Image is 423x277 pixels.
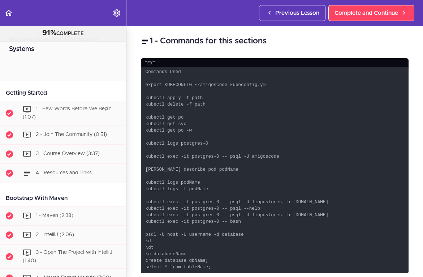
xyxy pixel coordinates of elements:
span: 3 - Open The Project with IntelliJ (1:40) [23,250,112,263]
span: 1 - Few Words Before We Begin (1:07) [23,106,112,120]
span: 2 - Join The Community (0:51) [36,132,107,137]
span: Complete and Continue [334,9,398,17]
span: 4 - Resources and Links [36,170,92,175]
span: 3 - Course Overview (3:37) [36,151,100,156]
code: Commands Used export KUBECONFIG=~/amigoscode-kubeconfig.yml kubectl apply -f path kubectl delete ... [141,67,409,273]
span: 1 - Maven (2:38) [36,213,73,218]
h2: 1 - Commands for this sections [141,35,409,47]
a: Previous Lesson [259,5,325,21]
span: 91% [42,29,56,37]
span: 2 - IntelliJ (2:06) [36,232,74,237]
span: Previous Lesson [275,9,319,17]
svg: Back to course curriculum [4,9,13,17]
svg: Settings Menu [112,9,121,17]
div: text [141,58,409,68]
a: Complete and Continue [328,5,414,21]
div: COMPLETE [9,29,117,38]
